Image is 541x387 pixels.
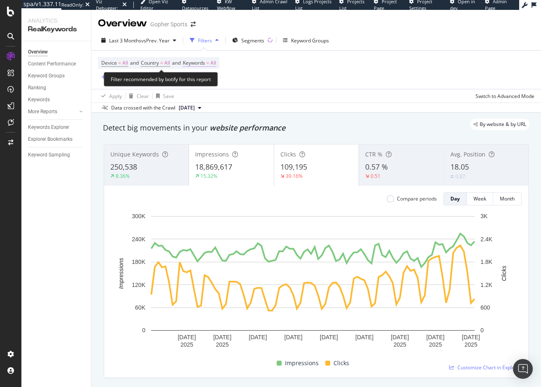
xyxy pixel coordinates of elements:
button: [DATE] [175,103,205,113]
span: and [130,59,139,66]
button: Add Filter [98,72,131,82]
div: Gopher Sports [150,20,187,28]
span: Customize Chart in Explorer [457,364,522,371]
span: 0.57 % [365,162,388,172]
button: Week [467,192,493,205]
div: 0.51 [371,173,380,180]
span: Clicks [333,358,349,368]
div: Filter recommended by botify for this report [104,72,218,86]
div: More Reports [28,107,57,116]
div: Overview [28,48,48,56]
div: Apply [109,93,122,100]
div: Switch to Advanced Mode [476,93,534,100]
span: Unique Keywords [110,150,159,158]
div: 0.87 [455,173,465,180]
div: Keyword Groups [291,37,329,44]
span: = [160,59,163,66]
div: Overview [98,16,147,30]
div: 15.32% [201,173,217,180]
span: By website & by URL [480,122,526,127]
text: 2025 [180,341,193,348]
text: 2025 [429,341,442,348]
div: Day [450,195,460,202]
button: Save [153,89,174,103]
text: [DATE] [391,334,409,340]
span: Impressions [195,150,229,158]
div: Keyword Groups [28,72,65,80]
div: Keyword Sampling [28,151,70,159]
text: [DATE] [178,334,196,340]
span: All [210,57,216,69]
span: and [172,59,181,66]
a: Content Performance [28,60,85,68]
button: Segments [229,34,268,47]
text: 240K [132,236,145,242]
span: Datasources [182,5,208,11]
span: = [206,59,209,66]
button: Day [443,192,467,205]
text: Impressions [118,258,124,289]
div: 39.16% [286,173,303,180]
text: [DATE] [462,334,480,340]
a: More Reports [28,107,77,116]
text: 1.2K [480,282,492,288]
div: Save [163,93,174,100]
span: Clicks [280,150,296,158]
div: Filters [198,37,212,44]
text: [DATE] [427,334,445,340]
span: Country [141,59,159,66]
text: 1.8K [480,259,492,265]
svg: A chart. [111,212,515,355]
a: Keywords [28,96,85,104]
div: Content Performance [28,60,76,68]
div: Analytics [28,16,84,25]
span: All [122,57,128,69]
text: 2025 [394,341,406,348]
div: 8.36% [116,173,130,180]
a: Ranking [28,84,85,92]
span: 18,869,617 [195,162,232,172]
text: 120K [132,282,145,288]
div: RealKeywords [28,25,84,34]
text: 600 [480,304,490,311]
text: [DATE] [213,334,231,340]
span: 250,538 [110,162,137,172]
text: 2025 [216,341,229,348]
div: legacy label [470,119,529,130]
a: Explorer Bookmarks [28,135,85,144]
span: = [118,59,121,66]
div: arrow-right-arrow-left [191,21,196,27]
span: Avg. Position [450,150,485,158]
a: Keyword Sampling [28,151,85,159]
div: Month [500,195,515,202]
text: 2.4K [480,236,492,242]
img: Equal [450,175,454,178]
span: Device [101,59,117,66]
span: vs Prev. Year [141,37,170,44]
div: Open Intercom Messenger [513,359,533,379]
span: Segments [241,37,264,44]
text: [DATE] [355,334,373,340]
div: Explorer Bookmarks [28,135,72,144]
div: Keywords Explorer [28,123,69,132]
button: Filters [187,34,222,47]
text: 0 [480,327,484,333]
span: 2025 Aug. 28th [179,104,195,112]
text: [DATE] [320,334,338,340]
span: CTR % [365,150,382,158]
a: Customize Chart in Explorer [449,364,522,371]
a: Overview [28,48,85,56]
text: [DATE] [249,334,267,340]
span: Impressions [285,358,319,368]
span: Keywords [183,59,205,66]
text: Clicks [501,266,507,281]
a: Keywords Explorer [28,123,85,132]
button: Keyword Groups [280,34,332,47]
span: Last 3 Months [109,37,141,44]
button: Switch to Advanced Mode [472,89,534,103]
text: [DATE] [284,334,303,340]
div: Week [473,195,486,202]
button: Apply [98,89,122,103]
div: Ranking [28,84,46,92]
